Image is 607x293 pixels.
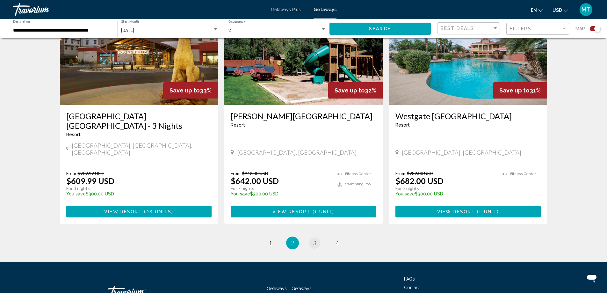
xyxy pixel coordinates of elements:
[60,3,218,105] img: RL42E01X.jpg
[291,239,294,246] span: 2
[407,171,433,176] span: $982.00 USD
[402,149,521,156] span: [GEOGRAPHIC_DATA], [GEOGRAPHIC_DATA]
[104,209,142,214] span: View Resort
[553,5,568,15] button: Change currency
[66,206,212,217] button: View Resort(28 units)
[66,132,81,137] span: Resort
[60,237,547,249] ul: Pagination
[231,206,376,217] button: View Resort(1 unit)
[72,142,212,156] span: [GEOGRAPHIC_DATA], [GEOGRAPHIC_DATA], [GEOGRAPHIC_DATA]
[437,209,475,214] span: View Resort
[66,171,76,176] span: From
[170,87,200,94] span: Save up to
[231,171,241,176] span: From
[314,7,336,12] a: Getaways
[389,3,547,105] img: ii_ptd1.jpg
[479,209,497,214] span: 1 unit
[314,209,333,214] span: 1 unit
[345,182,372,186] span: Swimming Pool
[311,209,335,214] span: ( )
[395,186,496,191] p: For 7 nights
[404,276,415,282] a: FAQs
[267,286,287,291] a: Getaways
[269,239,272,246] span: 1
[475,209,499,214] span: ( )
[13,3,264,16] a: Travorium
[395,191,415,196] span: You save
[345,172,371,176] span: Fitness Center
[510,172,536,176] span: Fitness Center
[237,149,357,156] span: [GEOGRAPHIC_DATA], [GEOGRAPHIC_DATA]
[336,239,339,246] span: 4
[231,186,331,191] p: For 7 nights
[66,191,86,196] span: You save
[335,87,365,94] span: Save up to
[224,3,383,105] img: ii_koh1.jpg
[242,171,268,176] span: $942.00 USD
[78,171,104,176] span: $909.99 USD
[146,209,172,214] span: 28 units
[228,28,231,33] span: 2
[66,186,206,191] p: For 3 nights
[231,122,245,128] span: Resort
[329,23,431,34] button: Search
[163,82,218,99] div: 33%
[395,206,541,217] button: View Resort(1 unit)
[231,191,331,196] p: $300.00 USD
[531,5,543,15] button: Change language
[441,26,498,31] mat-select: Sort by
[313,239,316,246] span: 3
[369,26,391,32] span: Search
[395,171,405,176] span: From
[272,209,310,214] span: View Resort
[395,176,444,186] p: $682.00 USD
[66,191,206,196] p: $300.00 USD
[582,6,590,13] span: MT
[271,7,301,12] a: Getaways Plus
[231,176,279,186] p: $642.00 USD
[395,191,496,196] p: $300.00 USD
[553,8,562,13] span: USD
[575,24,585,33] span: Map
[506,22,569,35] button: Filter
[493,82,547,99] div: 31%
[66,176,114,186] p: $609.99 USD
[231,191,250,196] span: You save
[121,28,134,33] span: [DATE]
[510,26,531,31] span: Filters
[142,209,173,214] span: ( )
[404,285,420,290] a: Contact
[231,111,376,121] a: [PERSON_NAME][GEOGRAPHIC_DATA]
[328,82,383,99] div: 32%
[441,26,474,31] span: Best Deals
[499,87,530,94] span: Save up to
[395,111,541,121] a: Westgate [GEOGRAPHIC_DATA]
[66,111,212,130] a: [GEOGRAPHIC_DATA] [GEOGRAPHIC_DATA] - 3 Nights
[395,122,410,128] span: Resort
[578,3,594,16] button: User Menu
[531,8,537,13] span: en
[582,267,602,288] iframe: Button to launch messaging window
